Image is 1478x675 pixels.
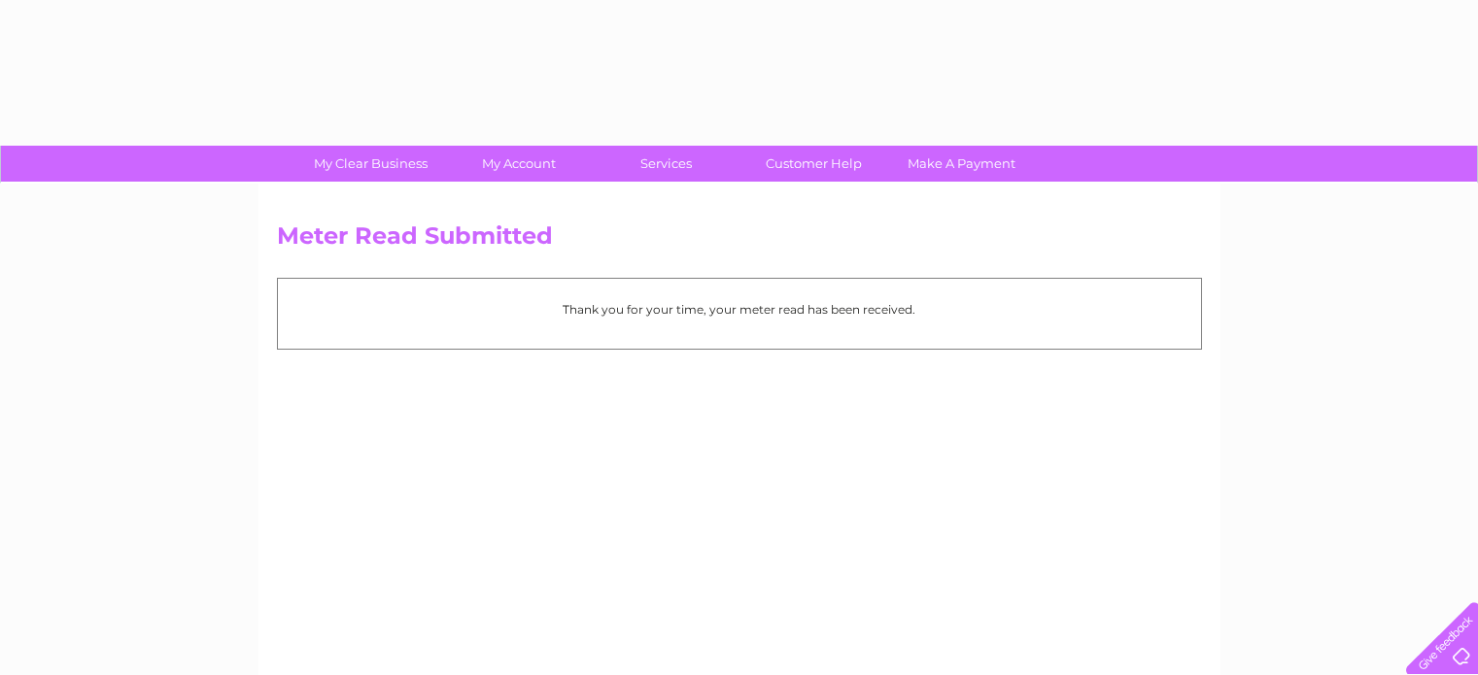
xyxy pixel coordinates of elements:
[288,300,1191,319] p: Thank you for your time, your meter read has been received.
[277,222,1202,259] h2: Meter Read Submitted
[291,146,451,182] a: My Clear Business
[881,146,1042,182] a: Make A Payment
[586,146,746,182] a: Services
[734,146,894,182] a: Customer Help
[438,146,599,182] a: My Account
